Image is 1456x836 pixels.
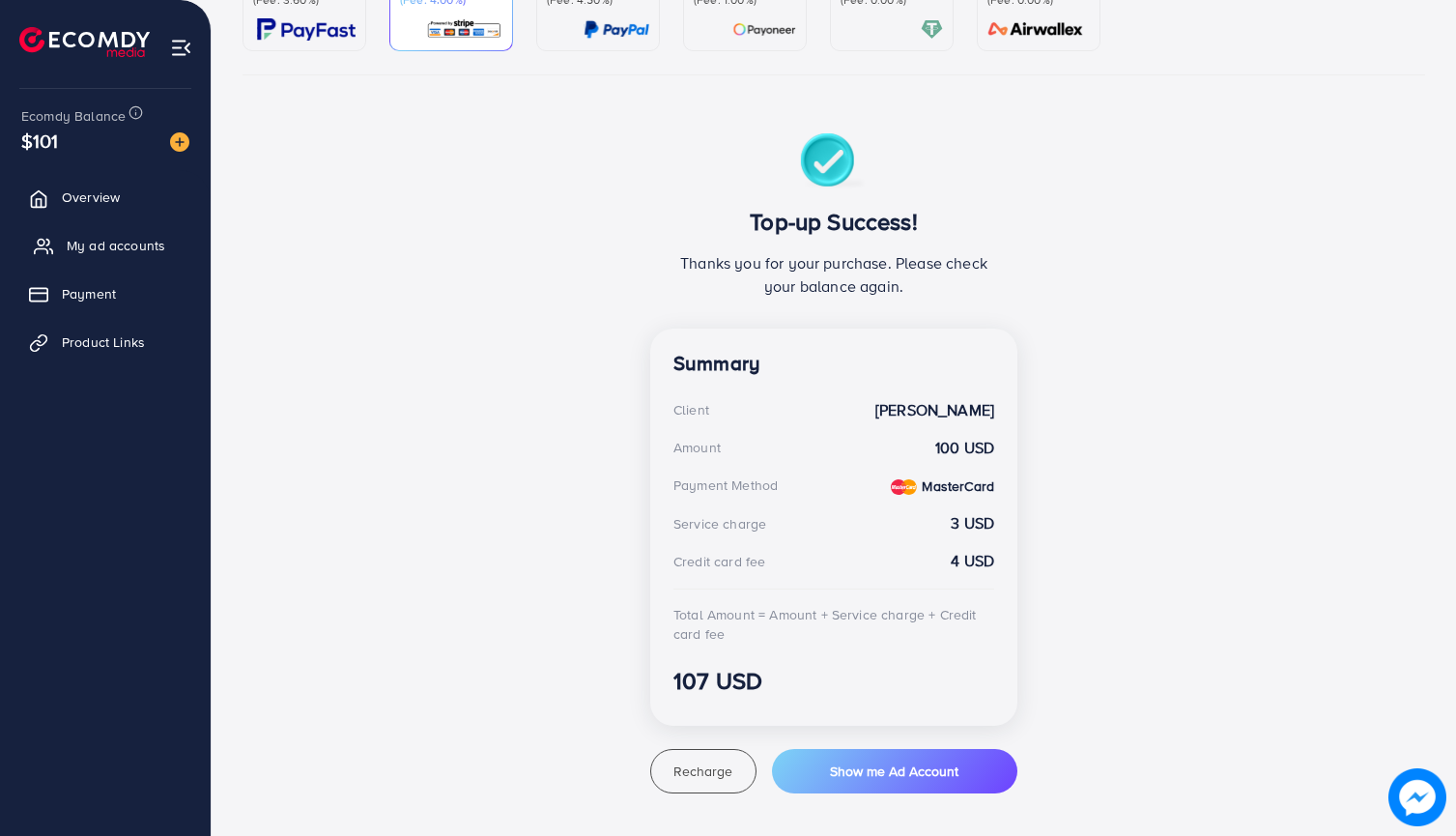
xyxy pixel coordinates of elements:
[830,762,958,781] span: Show me Ad Account
[20,119,60,164] span: $101
[584,18,649,41] img: card
[19,27,150,57] img: logo
[673,352,994,376] h4: Summary
[921,18,943,41] img: card
[673,251,994,298] p: Thanks you for your purchase. Please check your balance again.
[673,438,721,457] div: Amount
[951,512,994,534] strong: 3 USD
[14,226,196,265] a: My ad accounts
[257,18,356,41] img: card
[673,208,994,236] h3: Top-up Success!
[1388,768,1446,826] img: image
[673,605,994,645] div: Total Amount = Amount + Service charge + Credit card fee
[891,479,917,495] img: credit
[673,762,732,781] span: Recharge
[62,187,120,207] span: Overview
[62,332,145,352] span: Product Links
[673,514,766,533] div: Service charge
[673,400,709,419] div: Client
[426,18,502,41] img: card
[673,667,994,695] h3: 107 USD
[21,106,126,126] span: Ecomdy Balance
[800,133,869,192] img: success
[673,552,765,571] div: Credit card fee
[772,749,1017,793] button: Show me Ad Account
[935,437,994,459] strong: 100 USD
[14,274,196,313] a: Payment
[14,178,196,216] a: Overview
[62,284,116,303] span: Payment
[732,18,796,41] img: card
[673,476,778,495] div: Payment Method
[875,399,994,421] strong: [PERSON_NAME]
[14,323,196,361] a: Product Links
[922,476,994,496] strong: MasterCard
[170,37,192,59] img: menu
[67,236,165,255] span: My ad accounts
[650,749,757,793] button: Recharge
[982,18,1090,41] img: card
[951,550,994,572] strong: 4 USD
[170,132,189,152] img: image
